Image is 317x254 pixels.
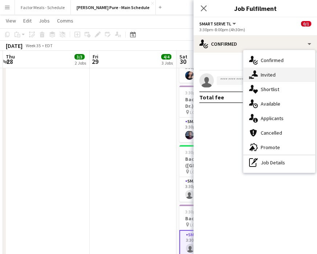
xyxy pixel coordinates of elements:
[75,60,86,66] div: 2 Jobs
[5,57,15,66] span: 28
[179,215,261,222] h3: Bacardi (The Queensway)
[243,67,315,82] div: Invited
[178,57,187,66] span: 30
[194,4,317,13] h3: Job Fulfilment
[179,96,261,109] h3: Bacardi (Major MacKenzie Dr.)
[71,0,156,15] button: [PERSON_NAME] Pure - Main Schedule
[185,209,231,214] span: 3:30pm-8:00pm (4h30m)
[199,21,231,26] span: Smart Serve TL
[20,16,34,25] a: Edit
[199,21,237,26] button: Smart Serve TL
[179,156,261,169] h3: Bacardi ([GEOGRAPHIC_DATA])
[199,94,224,101] div: Total fee
[24,43,42,48] span: Week 35
[93,53,98,60] span: Fri
[243,111,315,126] div: Applicants
[92,57,98,66] span: 29
[190,222,200,228] span: LCBO
[179,118,261,142] app-card-role: Smart Serve TL1/13:30pm-8:00pm (4h30m)[PERSON_NAME]
[301,21,311,26] span: 0/1
[161,54,171,60] span: 4/4
[45,43,53,48] div: EDT
[243,82,315,97] div: Shortlist
[3,16,19,25] a: View
[15,0,71,15] button: Factor Meals - Schedule
[6,17,16,24] span: View
[23,17,32,24] span: Edit
[185,149,231,155] span: 3:30pm-8:00pm (4h30m)
[74,54,85,60] span: 3/3
[6,42,23,49] div: [DATE]
[243,126,315,140] div: Cancelled
[57,17,73,24] span: Comms
[54,16,76,25] a: Comms
[243,155,315,170] div: Job Details
[199,27,311,32] div: 3:30pm-8:00pm (4h30m)
[185,90,231,95] span: 3:30pm-8:00pm (4h30m)
[179,145,261,202] app-job-card: 3:30pm-8:00pm (4h30m)0/1Bacardi ([GEOGRAPHIC_DATA]) LCBO1 RoleSmart Serve TL3A0/13:30pm-8:00pm (4...
[179,58,261,83] app-card-role: Smart Serve TL1/13:30pm-8:00pm (4h30m)[PERSON_NAME]
[190,110,200,115] span: LCBO
[190,169,200,175] span: LCBO
[36,16,53,25] a: Jobs
[179,177,261,202] app-card-role: Smart Serve TL3A0/13:30pm-8:00pm (4h30m)
[243,53,315,67] div: Confirmed
[39,17,50,24] span: Jobs
[6,53,15,60] span: Thu
[194,35,317,53] div: Confirmed
[162,60,173,66] div: 3 Jobs
[243,140,315,155] div: Promote
[243,97,315,111] div: Available
[179,53,187,60] span: Sat
[179,86,261,142] app-job-card: 3:30pm-8:00pm (4h30m)1/1Bacardi (Major MacKenzie Dr.) LCBO1 RoleSmart Serve TL1/13:30pm-8:00pm (4...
